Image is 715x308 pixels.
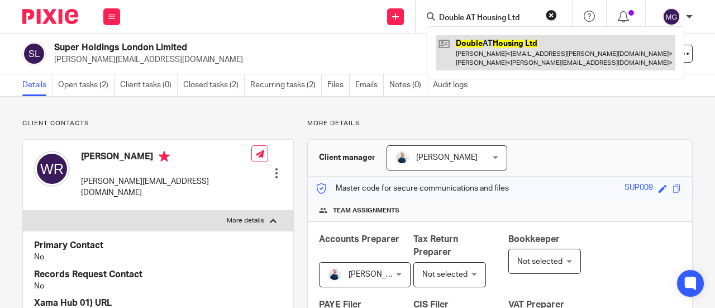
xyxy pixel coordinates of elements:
h4: [PERSON_NAME] [81,151,251,165]
a: Closed tasks (2) [183,74,245,96]
img: svg%3E [34,151,70,187]
input: Search [438,13,538,23]
span: Bookkeeper [508,235,560,244]
img: svg%3E [662,8,680,26]
img: svg%3E [22,42,46,65]
a: Notes (0) [389,74,427,96]
img: MC_T&CO-3.jpg [395,151,409,164]
p: No [34,281,282,292]
p: Master code for secure communications and files [316,183,509,194]
a: Client tasks (0) [120,74,178,96]
p: Client contacts [22,119,294,128]
a: Recurring tasks (2) [250,74,322,96]
span: Accounts Preparer [319,235,399,244]
a: Files [327,74,350,96]
a: Emails [355,74,384,96]
h4: Records Request Contact [34,269,282,281]
p: No [34,252,282,263]
p: [PERSON_NAME][EMAIL_ADDRESS][DOMAIN_NAME] [54,54,541,65]
span: [PERSON_NAME] [416,154,478,162]
span: Not selected [422,271,468,278]
p: More details [227,216,264,225]
span: Tax Return Preparer [413,235,458,257]
img: Pixie [22,9,78,24]
h4: Primary Contact [34,240,282,252]
h2: Super Holdings London Limited [54,42,444,54]
span: Team assignments [333,206,399,215]
h3: Client manager [319,152,375,163]
a: Details [22,74,53,96]
span: [PERSON_NAME] [349,271,410,278]
p: [PERSON_NAME][EMAIL_ADDRESS][DOMAIN_NAME] [81,176,251,199]
a: Open tasks (2) [58,74,115,96]
span: Not selected [517,258,563,266]
button: Clear [546,10,557,21]
i: Primary [159,151,170,162]
a: Audit logs [433,74,473,96]
img: MC_T&CO-3.jpg [328,268,341,281]
div: SUP009 [625,182,653,195]
p: More details [307,119,693,128]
